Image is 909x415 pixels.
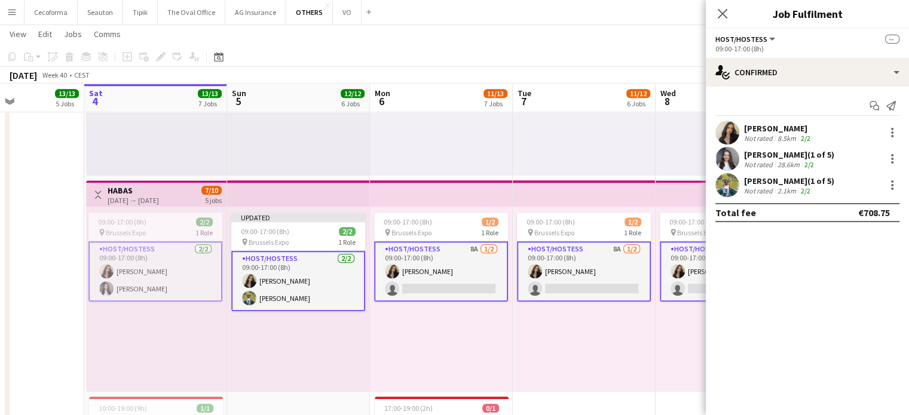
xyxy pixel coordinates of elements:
[627,99,650,108] div: 6 Jobs
[98,217,146,226] span: 09:00-17:00 (8h)
[706,58,909,87] div: Confirmed
[715,35,777,44] button: Host/Hostess
[249,238,289,247] span: Brussels Expo
[59,26,87,42] a: Jobs
[744,123,813,134] div: [PERSON_NAME]
[384,404,433,413] span: 17:00-19:00 (2h)
[715,207,756,219] div: Total fee
[660,241,794,302] app-card-role: Host/Hostess8A1/209:00-17:00 (8h)[PERSON_NAME]
[775,160,802,169] div: 28.6km
[231,251,365,311] app-card-role: Host/Hostess2/209:00-17:00 (8h)[PERSON_NAME][PERSON_NAME]
[88,213,222,302] app-job-card: 09:00-17:00 (8h)2/2 Brussels Expo1 RoleHost/Hostess2/209:00-17:00 (8h)[PERSON_NAME][PERSON_NAME]
[516,94,531,108] span: 7
[801,134,810,143] app-skills-label: 2/2
[10,69,37,81] div: [DATE]
[339,227,356,236] span: 2/2
[660,213,794,302] app-job-card: 09:00-17:00 (8h)1/2 Brussels Expo1 RoleHost/Hostess8A1/209:00-17:00 (8h)[PERSON_NAME]
[74,70,90,79] div: CEST
[333,1,362,24] button: VO
[482,404,499,413] span: 0/1
[483,89,507,98] span: 11/13
[158,1,225,24] button: The Oval Office
[706,6,909,21] h3: Job Fulfilment
[527,217,575,226] span: 09:00-17:00 (8h)
[108,196,159,205] div: [DATE] → [DATE]
[885,35,899,44] span: --
[677,228,717,237] span: Brussels Expo
[715,35,767,44] span: Host/Hostess
[517,213,651,302] app-job-card: 09:00-17:00 (8h)1/2 Brussels Expo1 RoleHost/Hostess8A1/209:00-17:00 (8h)[PERSON_NAME]
[39,70,69,79] span: Week 40
[534,228,574,237] span: Brussels Expo
[482,217,498,226] span: 1/2
[108,185,159,196] h3: HABAS
[374,213,508,302] app-job-card: 09:00-17:00 (8h)1/2 Brussels Expo1 RoleHost/Hostess8A1/209:00-17:00 (8h)[PERSON_NAME]
[775,134,798,143] div: 8.5km
[201,186,222,195] span: 7/10
[55,89,79,98] span: 13/13
[195,228,213,237] span: 1 Role
[231,213,365,222] div: Updated
[391,228,431,237] span: Brussels Expo
[286,1,333,24] button: OTHERS
[198,89,222,98] span: 13/13
[196,217,213,226] span: 2/2
[384,217,432,226] span: 09:00-17:00 (8h)
[198,99,221,108] div: 7 Jobs
[626,89,650,98] span: 11/12
[89,26,126,42] a: Comms
[744,160,775,169] div: Not rated
[660,88,676,99] span: Wed
[744,186,775,195] div: Not rated
[373,94,390,108] span: 6
[78,1,123,24] button: Seauton
[10,29,26,39] span: View
[775,186,798,195] div: 2.1km
[341,89,365,98] span: 12/12
[659,94,676,108] span: 8
[5,26,31,42] a: View
[94,29,121,39] span: Comms
[106,228,146,237] span: Brussels Expo
[338,238,356,247] span: 1 Role
[241,227,289,236] span: 09:00-17:00 (8h)
[123,1,158,24] button: Tipik
[517,241,651,302] app-card-role: Host/Hostess8A1/209:00-17:00 (8h)[PERSON_NAME]
[858,207,890,219] div: €708.75
[88,241,222,302] app-card-role: Host/Hostess2/209:00-17:00 (8h)[PERSON_NAME][PERSON_NAME]
[518,88,531,99] span: Tue
[232,88,246,99] span: Sun
[715,44,899,53] div: 09:00-17:00 (8h)
[230,94,246,108] span: 5
[25,1,78,24] button: Cecoforma
[56,99,78,108] div: 5 Jobs
[38,29,52,39] span: Edit
[87,94,103,108] span: 4
[99,404,147,413] span: 10:00-19:00 (9h)
[341,99,364,108] div: 6 Jobs
[481,228,498,237] span: 1 Role
[197,404,213,413] span: 1/1
[231,213,365,311] app-job-card: Updated09:00-17:00 (8h)2/2 Brussels Expo1 RoleHost/Hostess2/209:00-17:00 (8h)[PERSON_NAME][PERSON...
[64,29,82,39] span: Jobs
[484,99,507,108] div: 7 Jobs
[374,241,508,302] app-card-role: Host/Hostess8A1/209:00-17:00 (8h)[PERSON_NAME]
[205,195,222,205] div: 5 jobs
[744,134,775,143] div: Not rated
[624,228,641,237] span: 1 Role
[804,160,814,169] app-skills-label: 2/2
[89,88,103,99] span: Sat
[625,217,641,226] span: 1/2
[744,176,834,186] div: [PERSON_NAME] (1 of 5)
[33,26,57,42] a: Edit
[225,1,286,24] button: AG Insurance
[669,217,718,226] span: 09:00-17:00 (8h)
[375,88,390,99] span: Mon
[801,186,810,195] app-skills-label: 2/2
[744,149,834,160] div: [PERSON_NAME] (1 of 5)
